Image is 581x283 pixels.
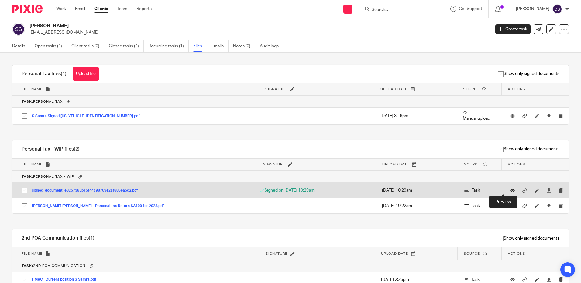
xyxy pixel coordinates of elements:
[381,252,408,255] span: Upload date
[371,7,426,13] input: Search
[19,200,30,212] input: Select
[22,71,67,77] h1: Personal Tax files
[382,187,452,193] p: [DATE] 10:29am
[29,29,486,36] p: [EMAIL_ADDRESS][DOMAIN_NAME]
[22,264,33,268] b: Task:
[381,277,452,283] p: [DATE] 2:26pm
[498,146,559,152] span: Show only signed documents
[22,100,33,103] b: Task:
[380,87,407,91] span: Upload date
[464,163,480,166] span: Source
[12,23,25,36] img: svg%3E
[508,87,525,91] span: Actions
[22,100,63,103] span: Personal Tax
[380,113,451,119] p: [DATE] 3:19pm
[73,67,99,81] button: Upload file
[508,163,525,166] span: Actions
[22,87,43,91] span: File name
[547,113,551,119] a: Download
[547,187,551,193] a: Download
[266,252,287,255] span: Signature
[12,40,30,52] a: Details
[464,203,496,209] p: Task
[22,175,74,178] span: Personal Tax - WIP
[22,264,85,268] span: 2nd POA Communication
[136,6,152,12] a: Reports
[19,110,30,122] input: Select
[117,6,127,12] a: Team
[260,187,370,193] p: Signed on [DATE] 10:29am
[29,23,395,29] h2: [PERSON_NAME]
[74,147,80,152] span: (2)
[498,235,559,241] span: Show only signed documents
[32,204,169,208] button: [PERSON_NAME] [PERSON_NAME] - Personal tax Return SA100 for 2023.pdf
[193,40,207,52] a: Files
[94,6,108,12] a: Clients
[263,163,285,166] span: Signature
[22,235,95,241] h1: 2nd POA Communication files
[148,40,189,52] a: Recurring tasks (1)
[495,24,531,34] a: Create task
[382,163,409,166] span: Upload date
[464,187,496,193] p: Task
[498,71,559,77] span: Show only signed documents
[211,40,229,52] a: Emails
[260,40,283,52] a: Audit logs
[32,278,101,282] button: HMRC_ Current position S Samra.pdf
[508,252,525,255] span: Actions
[71,40,104,52] a: Client tasks (0)
[516,6,549,12] p: [PERSON_NAME]
[459,7,482,11] span: Get Support
[463,87,479,91] span: Source
[12,5,43,13] img: Pixie
[464,277,496,283] p: Task
[22,175,33,178] b: Task:
[61,71,67,76] span: (1)
[56,6,66,12] a: Work
[382,203,452,209] p: [DATE] 10:22am
[547,277,551,283] a: Download
[547,203,551,209] a: Download
[75,6,85,12] a: Email
[233,40,255,52] a: Notes (0)
[463,111,496,121] p: Manual upload
[552,4,562,14] img: svg%3E
[35,40,67,52] a: Open tasks (1)
[265,87,287,91] span: Signature
[32,189,143,193] button: signed_document_e8257385b15f44c98769e2af885ea5d2.pdf
[464,252,480,255] span: Source
[89,236,95,240] span: (1)
[19,185,30,196] input: Select
[22,252,43,255] span: File name
[22,163,43,166] span: File name
[109,40,144,52] a: Closed tasks (4)
[22,146,80,152] h1: Personal Tax - WIP files
[32,114,144,118] button: S Samra Signed [US_VEHICLE_IDENTIFICATION_NUMBER].pdf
